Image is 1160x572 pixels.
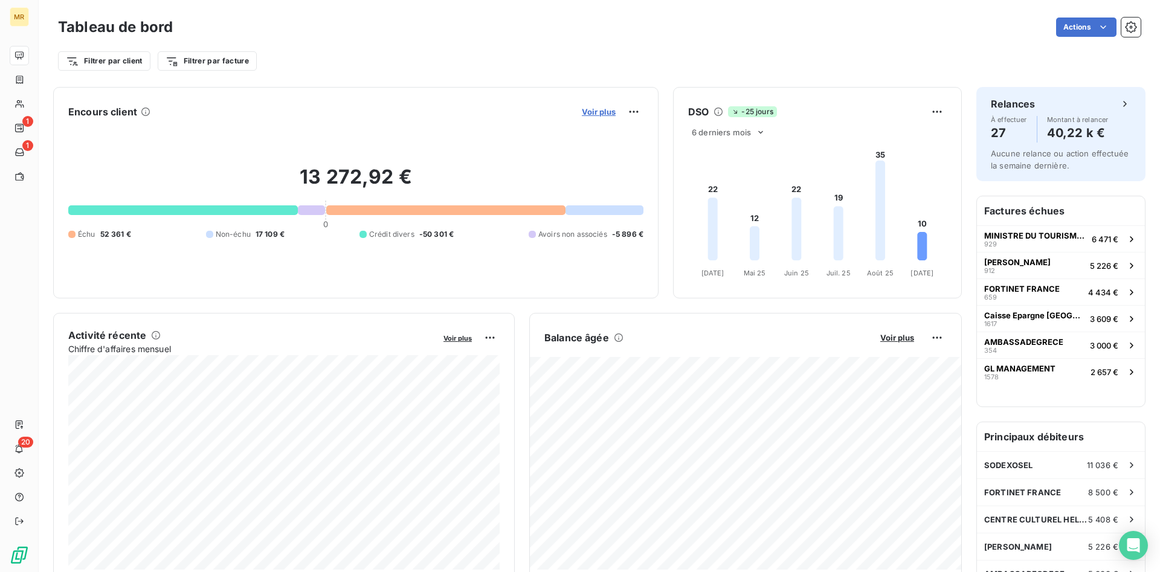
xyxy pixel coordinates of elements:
[984,347,997,354] span: 354
[977,358,1145,385] button: GL MANAGEMENT15782 657 €
[977,225,1145,252] button: MINISTRE DU TOURISME DE [GEOGRAPHIC_DATA]9296 471 €
[1088,288,1118,297] span: 4 434 €
[68,342,435,355] span: Chiffre d'affaires mensuel
[323,219,328,229] span: 0
[10,7,29,27] div: MR
[22,116,33,127] span: 1
[578,106,619,117] button: Voir plus
[984,364,1055,373] span: GL MANAGEMENT
[1090,341,1118,350] span: 3 000 €
[58,16,173,38] h3: Tableau de bord
[977,422,1145,451] h6: Principaux débiteurs
[991,97,1035,111] h6: Relances
[991,149,1129,170] span: Aucune relance ou action effectuée la semaine dernière.
[22,140,33,151] span: 1
[977,252,1145,278] button: [PERSON_NAME]9125 226 €
[984,487,1061,497] span: FORTINET FRANCE
[984,337,1063,347] span: AMBASSADEGRECE
[1090,261,1118,271] span: 5 226 €
[991,116,1027,123] span: À effectuer
[1091,367,1118,377] span: 2 657 €
[688,104,709,119] h6: DSO
[419,229,454,240] span: -50 301 €
[880,333,914,342] span: Voir plus
[369,229,414,240] span: Crédit divers
[158,51,257,71] button: Filtrer par facture
[728,106,776,117] span: -25 jours
[1087,460,1118,470] span: 11 036 €
[701,269,724,277] tspan: [DATE]
[910,269,933,277] tspan: [DATE]
[1088,542,1118,551] span: 5 226 €
[867,269,894,277] tspan: Août 25
[1047,116,1109,123] span: Montant à relancer
[100,229,131,240] span: 52 361 €
[977,196,1145,225] h6: Factures échues
[984,542,1052,551] span: [PERSON_NAME]
[744,269,766,277] tspan: Mai 25
[440,332,475,343] button: Voir plus
[977,305,1145,332] button: Caisse Epargne [GEOGRAPHIC_DATA]16173 609 €
[1088,515,1118,524] span: 5 408 €
[826,269,851,277] tspan: Juil. 25
[984,240,997,248] span: 929
[1092,234,1118,244] span: 6 471 €
[443,334,472,342] span: Voir plus
[68,328,146,342] h6: Activité récente
[977,278,1145,305] button: FORTINET FRANCE6594 434 €
[1119,531,1148,560] div: Open Intercom Messenger
[582,107,616,117] span: Voir plus
[58,51,150,71] button: Filtrer par client
[78,229,95,240] span: Échu
[10,545,29,565] img: Logo LeanPay
[216,229,251,240] span: Non-échu
[877,332,918,343] button: Voir plus
[984,373,999,381] span: 1578
[984,231,1087,240] span: MINISTRE DU TOURISME DE [GEOGRAPHIC_DATA]
[984,294,997,301] span: 659
[977,332,1145,358] button: AMBASSADEGRECE3543 000 €
[1056,18,1116,37] button: Actions
[692,127,751,137] span: 6 derniers mois
[784,269,809,277] tspan: Juin 25
[68,165,643,201] h2: 13 272,92 €
[984,310,1085,320] span: Caisse Epargne [GEOGRAPHIC_DATA]
[1090,314,1118,324] span: 3 609 €
[1047,123,1109,143] h4: 40,22 k €
[68,104,137,119] h6: Encours client
[991,123,1027,143] h4: 27
[612,229,643,240] span: -5 896 €
[544,330,609,345] h6: Balance âgée
[984,257,1051,267] span: [PERSON_NAME]
[984,515,1088,524] span: CENTRE CULTUREL HELLENIQUE
[256,229,285,240] span: 17 109 €
[18,437,33,448] span: 20
[538,229,607,240] span: Avoirs non associés
[984,284,1060,294] span: FORTINET FRANCE
[1088,487,1118,497] span: 8 500 €
[984,460,1033,470] span: SODEXOSEL
[984,267,995,274] span: 912
[984,320,997,327] span: 1617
